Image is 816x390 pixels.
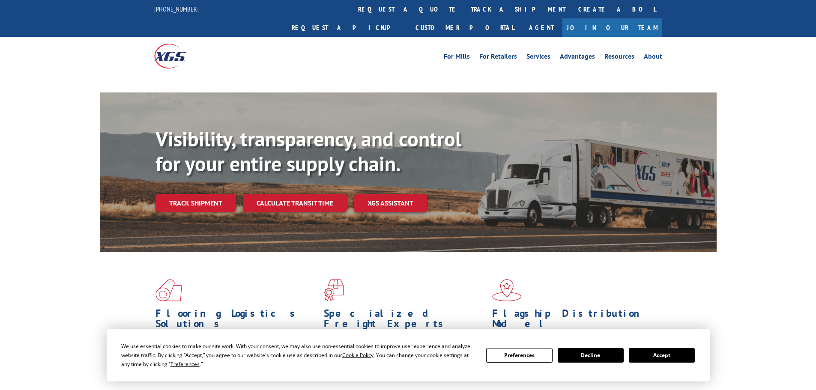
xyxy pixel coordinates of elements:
[604,53,634,63] a: Resources
[155,194,236,212] a: Track shipment
[154,5,199,13] a: [PHONE_NUMBER]
[409,18,520,37] a: Customer Portal
[629,348,695,363] button: Accept
[121,342,476,369] div: We use essential cookies to make our site work. With your consent, we may also use non-essential ...
[558,348,624,363] button: Decline
[644,53,662,63] a: About
[486,348,552,363] button: Preferences
[155,279,182,301] img: xgs-icon-total-supply-chain-intelligence-red
[479,53,517,63] a: For Retailers
[562,18,662,37] a: Join Our Team
[324,308,486,333] h1: Specialized Freight Experts
[354,194,427,212] a: XGS ASSISTANT
[526,53,550,63] a: Services
[324,279,344,301] img: xgs-icon-focused-on-flooring-red
[444,53,470,63] a: For Mills
[155,308,317,333] h1: Flooring Logistics Solutions
[155,125,461,177] b: Visibility, transparency, and control for your entire supply chain.
[243,194,347,212] a: Calculate transit time
[560,53,595,63] a: Advantages
[520,18,562,37] a: Agent
[342,351,374,359] span: Cookie Policy
[107,329,710,381] div: Cookie Consent Prompt
[492,308,654,333] h1: Flagship Distribution Model
[170,360,200,368] span: Preferences
[492,279,522,301] img: xgs-icon-flagship-distribution-model-red
[285,18,409,37] a: Request a pickup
